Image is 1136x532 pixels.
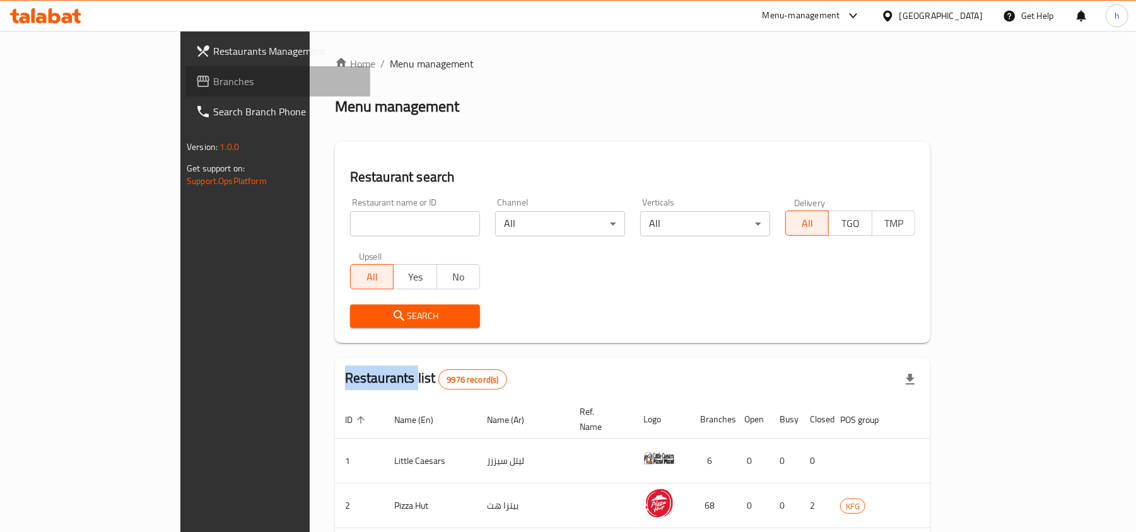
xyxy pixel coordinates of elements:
[356,268,389,286] span: All
[399,268,431,286] span: Yes
[770,483,800,528] td: 0
[185,36,370,66] a: Restaurants Management
[185,66,370,96] a: Branches
[794,198,826,207] label: Delivery
[436,264,480,289] button: No
[220,139,239,155] span: 1.0.0
[841,499,865,514] span: KFG
[734,400,770,439] th: Open
[213,104,360,119] span: Search Branch Phone
[840,412,895,427] span: POS group
[872,211,915,236] button: TMP
[477,439,570,483] td: ليتل سيزرز
[770,439,800,483] td: 0
[335,56,930,71] nav: breadcrumb
[213,74,360,89] span: Branches
[335,96,459,117] h2: Menu management
[187,139,218,155] span: Version:
[384,483,477,528] td: Pizza Hut
[899,9,983,23] div: [GEOGRAPHIC_DATA]
[828,211,872,236] button: TGO
[187,160,245,176] span: Get support on:
[345,412,369,427] span: ID
[800,400,830,439] th: Closed
[690,483,734,528] td: 68
[359,252,382,260] label: Upsell
[495,211,625,236] div: All
[213,43,360,59] span: Restaurants Management
[643,442,675,474] img: Little Caesars
[350,211,480,236] input: Search for restaurant name or ID..
[690,400,734,439] th: Branches
[734,483,770,528] td: 0
[690,439,734,483] td: 6
[345,369,507,390] h2: Restaurants list
[390,56,474,71] span: Menu management
[384,439,477,483] td: Little Caesars
[394,412,450,427] span: Name (En)
[442,268,475,286] span: No
[895,364,925,395] div: Export file
[633,400,690,439] th: Logo
[350,304,480,328] button: Search
[877,214,910,233] span: TMP
[360,308,470,324] span: Search
[640,211,770,236] div: All
[439,374,506,386] span: 9976 record(s)
[763,8,840,23] div: Menu-management
[350,168,915,187] h2: Restaurant search
[477,483,570,528] td: بيتزا هت
[734,439,770,483] td: 0
[380,56,385,71] li: /
[185,96,370,127] a: Search Branch Phone
[791,214,824,233] span: All
[1115,9,1120,23] span: h
[834,214,867,233] span: TGO
[438,369,507,390] div: Total records count
[393,264,436,289] button: Yes
[580,404,618,434] span: Ref. Name
[487,412,541,427] span: Name (Ar)
[770,400,800,439] th: Busy
[643,487,675,519] img: Pizza Hut
[800,483,830,528] td: 2
[785,211,829,236] button: All
[350,264,394,289] button: All
[187,173,267,189] a: Support.OpsPlatform
[800,439,830,483] td: 0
